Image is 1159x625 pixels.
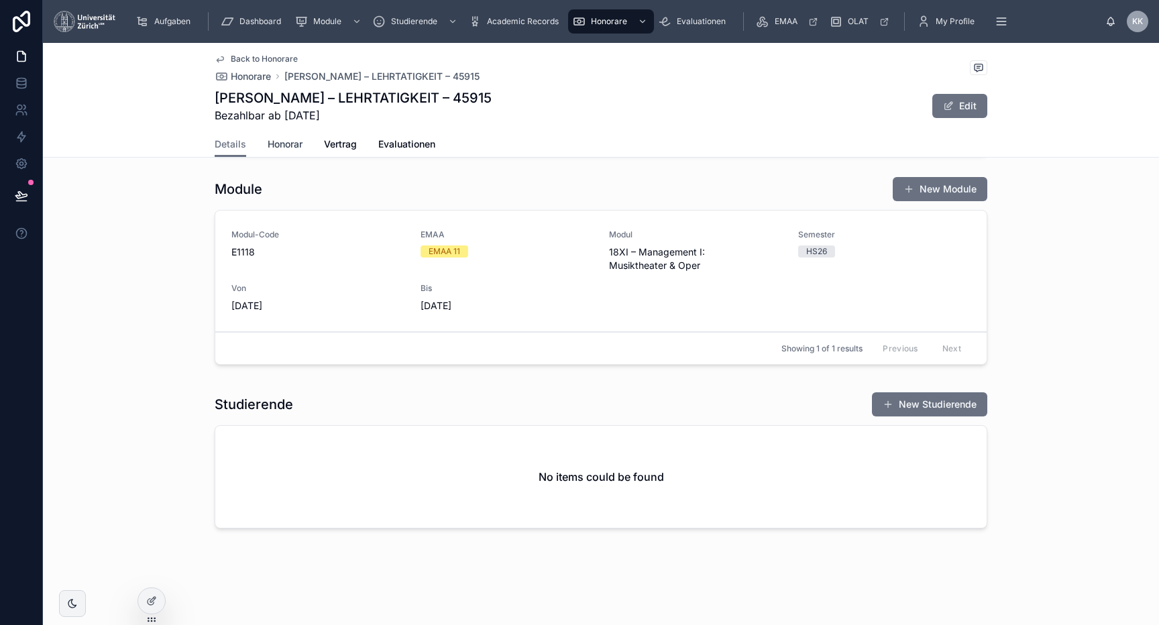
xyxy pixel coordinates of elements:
div: EMAA 11 [429,245,460,258]
h2: No items could be found [539,469,664,485]
span: KK [1132,16,1143,27]
span: Academic Records [487,16,559,27]
span: Semester [798,229,971,240]
a: Evaluationen [654,9,735,34]
a: EMAA [752,9,825,34]
a: Details [215,132,246,158]
span: Honorar [268,137,302,151]
button: Edit [932,94,987,118]
span: Aufgaben [154,16,190,27]
span: [DATE] [231,299,404,312]
h1: [PERSON_NAME] – LEHRTATIGKEIT – 45915 [215,89,492,107]
span: Evaluationen [378,137,435,151]
span: Honorare [591,16,627,27]
span: Bis [421,283,594,294]
a: Honorar [268,132,302,159]
a: Vertrag [324,132,357,159]
span: Details [215,137,246,151]
span: Module [313,16,341,27]
a: Back to Honorare [215,54,298,64]
div: scrollable content [126,7,1105,36]
span: My Profile [936,16,975,27]
span: OLAT [848,16,869,27]
span: Vertrag [324,137,357,151]
span: EMAA [421,229,594,240]
span: 18XI – Management I: Musiktheater & Oper [609,245,782,272]
span: Modul-Code [231,229,404,240]
h1: Module [215,180,262,198]
span: Modul [609,229,782,240]
span: Bezahlbar ab [DATE] [215,107,492,123]
a: Honorare [215,70,271,83]
span: E1118 [231,245,404,259]
a: Aufgaben [131,9,200,34]
a: Honorare [568,9,654,34]
a: Modul-CodeE1118EMAAEMAA 11Modul18XI – Management I: Musiktheater & OperSemesterHS26Von[DATE]Bis[D... [215,211,987,332]
span: Von [231,283,404,294]
span: Honorare [231,70,271,83]
span: Dashboard [239,16,281,27]
span: EMAA [775,16,797,27]
img: App logo [54,11,115,32]
button: New Studierende [872,392,987,416]
a: My Profile [913,9,984,34]
a: Studierende [368,9,464,34]
span: Evaluationen [677,16,726,27]
span: Studierende [391,16,437,27]
a: OLAT [825,9,896,34]
span: Back to Honorare [231,54,298,64]
a: Module [290,9,368,34]
a: [PERSON_NAME] – LEHRTATIGKEIT – 45915 [284,70,480,83]
div: HS26 [806,245,827,258]
button: New Module [893,177,987,201]
span: [DATE] [421,299,594,312]
a: Academic Records [464,9,568,34]
a: Dashboard [217,9,290,34]
a: Evaluationen [378,132,435,159]
h1: Studierende [215,395,293,414]
span: Showing 1 of 1 results [781,343,863,354]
